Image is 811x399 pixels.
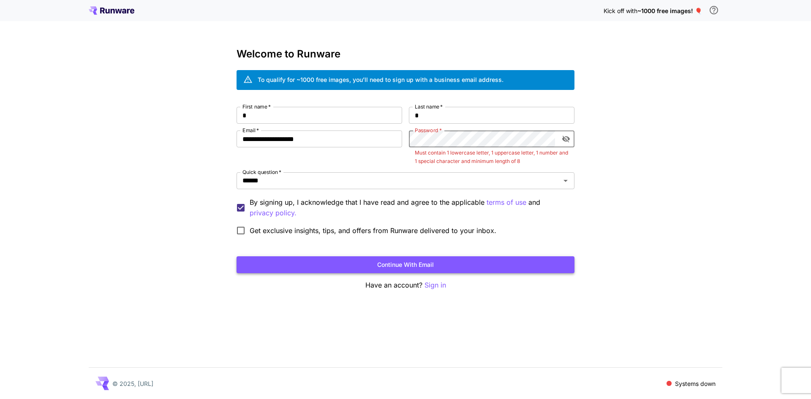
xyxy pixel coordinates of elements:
label: Email [242,127,259,134]
p: Systems down [675,379,716,388]
label: Last name [415,103,443,110]
label: First name [242,103,271,110]
div: To qualify for ~1000 free images, you’ll need to sign up with a business email address. [258,75,503,84]
button: By signing up, I acknowledge that I have read and agree to the applicable terms of use and [250,208,297,218]
span: ~1000 free images! 🎈 [637,7,702,14]
button: toggle password visibility [558,131,574,147]
p: Have an account? [237,280,574,290]
button: Open [560,175,572,187]
p: terms of use [487,197,526,208]
button: In order to qualify for free credit, you need to sign up with a business email address and click ... [705,2,722,19]
button: By signing up, I acknowledge that I have read and agree to the applicable and privacy policy. [487,197,526,208]
button: Sign in [425,280,446,290]
button: Continue with email [237,256,574,274]
label: Quick question [242,168,281,176]
p: © 2025, [URL] [112,379,153,388]
p: Must contain 1 lowercase letter, 1 uppercase letter, 1 number and 1 special character and minimum... [415,149,569,166]
label: Password [415,127,442,134]
span: Kick off with [604,7,637,14]
p: privacy policy. [250,208,297,218]
span: Get exclusive insights, tips, and offers from Runware delivered to your inbox. [250,225,496,236]
h3: Welcome to Runware [237,48,574,60]
p: By signing up, I acknowledge that I have read and agree to the applicable and [250,197,568,218]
